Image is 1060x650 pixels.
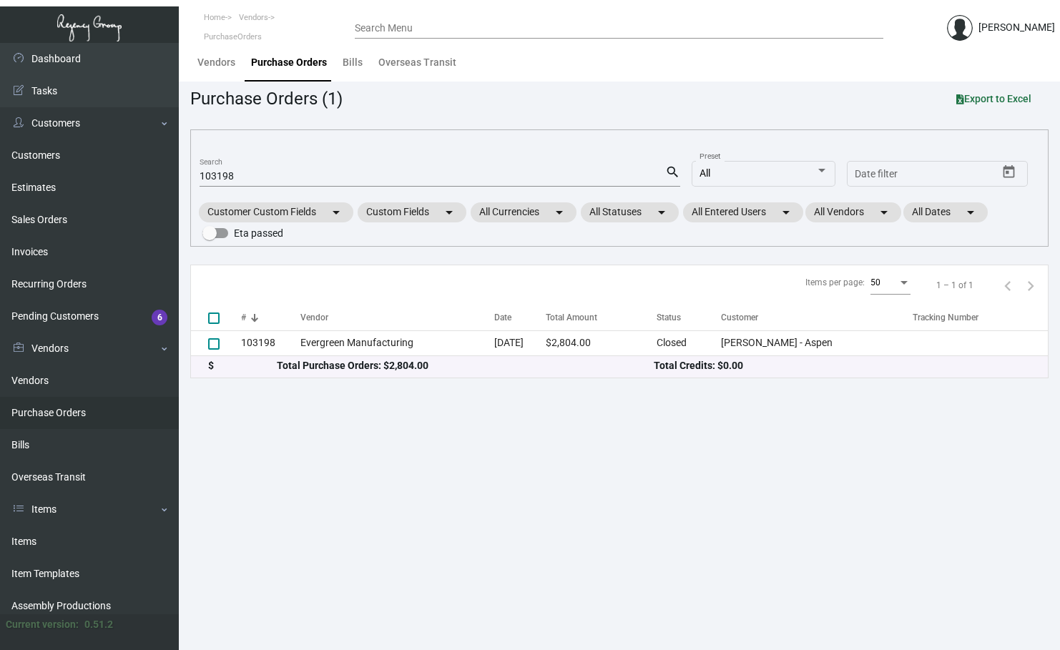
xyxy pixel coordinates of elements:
[494,311,511,324] div: Date
[204,13,225,22] span: Home
[441,204,458,221] mat-icon: arrow_drop_down
[870,278,911,288] mat-select: Items per page:
[947,15,973,41] img: admin@bootstrapmaster.com
[241,330,300,355] td: 103198
[471,202,576,222] mat-chip: All Currencies
[721,330,913,355] td: [PERSON_NAME] - Aspen
[903,202,988,222] mat-chip: All Dates
[805,276,865,289] div: Items per page:
[234,225,283,242] span: Eta passed
[204,32,262,41] span: PurchaseOrders
[251,55,327,70] div: Purchase Orders
[777,204,795,221] mat-icon: arrow_drop_down
[1019,274,1042,297] button: Next page
[653,204,670,221] mat-icon: arrow_drop_down
[855,169,899,180] input: Start date
[913,311,1048,324] div: Tracking Number
[936,279,973,292] div: 1 – 1 of 1
[199,202,353,222] mat-chip: Customer Custom Fields
[700,167,710,179] span: All
[654,358,1031,373] div: Total Credits: $0.00
[241,311,246,324] div: #
[343,55,363,70] div: Bills
[378,55,456,70] div: Overseas Transit
[911,169,980,180] input: End date
[978,20,1055,35] div: [PERSON_NAME]
[494,330,546,355] td: [DATE]
[581,202,679,222] mat-chip: All Statuses
[657,311,681,324] div: Status
[241,311,300,324] div: #
[657,330,720,355] td: Closed
[721,311,913,324] div: Customer
[546,311,597,324] div: Total Amount
[197,55,235,70] div: Vendors
[551,204,568,221] mat-icon: arrow_drop_down
[870,277,880,287] span: 50
[328,204,345,221] mat-icon: arrow_drop_down
[546,311,657,324] div: Total Amount
[84,617,113,632] div: 0.51.2
[358,202,466,222] mat-chip: Custom Fields
[875,204,893,221] mat-icon: arrow_drop_down
[962,204,979,221] mat-icon: arrow_drop_down
[721,311,758,324] div: Customer
[998,161,1021,184] button: Open calendar
[300,311,495,324] div: Vendor
[805,202,901,222] mat-chip: All Vendors
[190,86,343,112] div: Purchase Orders (1)
[546,330,657,355] td: $2,804.00
[913,311,978,324] div: Tracking Number
[996,274,1019,297] button: Previous page
[683,202,803,222] mat-chip: All Entered Users
[6,617,79,632] div: Current version:
[956,93,1031,104] span: Export to Excel
[277,358,654,373] div: Total Purchase Orders: $2,804.00
[300,311,328,324] div: Vendor
[300,330,495,355] td: Evergreen Manufacturing
[208,358,277,373] div: $
[494,311,546,324] div: Date
[657,311,720,324] div: Status
[239,13,268,22] span: Vendors
[665,164,680,181] mat-icon: search
[945,86,1043,112] button: Export to Excel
